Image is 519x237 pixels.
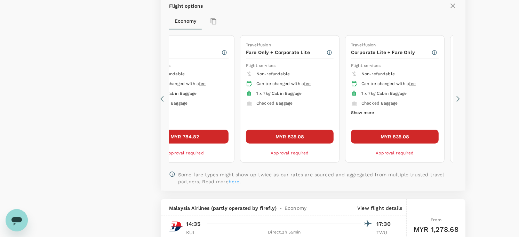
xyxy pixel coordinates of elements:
span: fee [199,81,206,86]
span: - [277,205,285,212]
p: KUL [186,229,203,236]
button: MYR 835.08 [246,130,334,144]
h6: MYR 1,278.68 [414,224,458,235]
span: Flight services [246,63,276,68]
span: Approval required [166,151,204,155]
p: Fare Only [141,49,221,56]
span: Checked Baggage [361,101,398,106]
span: 1 x 7kg Cabin Baggage [256,91,302,96]
button: Economy [169,13,202,30]
span: From [431,217,441,222]
span: Travelfusion [246,43,271,47]
span: 1 x 7kg Cabin Baggage [361,91,407,96]
span: Checked Baggage [256,101,293,106]
a: here [229,179,240,184]
p: Fare Only + Corporate Lite [246,49,326,56]
div: Can be changed with a [256,81,328,87]
div: Can be changed with a [151,81,223,87]
span: fee [304,81,311,86]
button: MYR 784.82 [141,130,229,144]
button: MYR 835.08 [351,130,439,144]
span: Approval required [271,151,309,155]
p: View flight details [357,205,402,212]
span: fee [409,81,416,86]
span: 1 x 7kg Cabin Baggage [151,91,197,96]
img: MH [169,220,183,234]
div: Direct , 2h 55min [208,229,361,236]
iframe: Button to launch messaging window [6,209,28,231]
p: TWU [376,229,394,236]
p: Corporate Lite + Fare Only [351,49,431,56]
span: Flight services [351,63,381,68]
button: Show more [351,108,374,117]
span: Checked Baggage [151,101,187,106]
span: Non-refundable [256,71,290,76]
span: Economy [285,205,306,212]
span: Travelfusion [351,43,376,47]
p: 14:35 [186,220,200,228]
p: Some fare types might show up twice as our rates are sourced and aggregated from multiple trusted... [178,171,457,185]
p: 17:30 [376,220,394,228]
p: Flight options [169,2,203,9]
span: Non-refundable [361,71,395,76]
div: Can be changed with a [361,81,433,87]
span: Malaysia Airlines (partly operated by firefly) [169,205,277,212]
span: Approval required [376,151,414,155]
